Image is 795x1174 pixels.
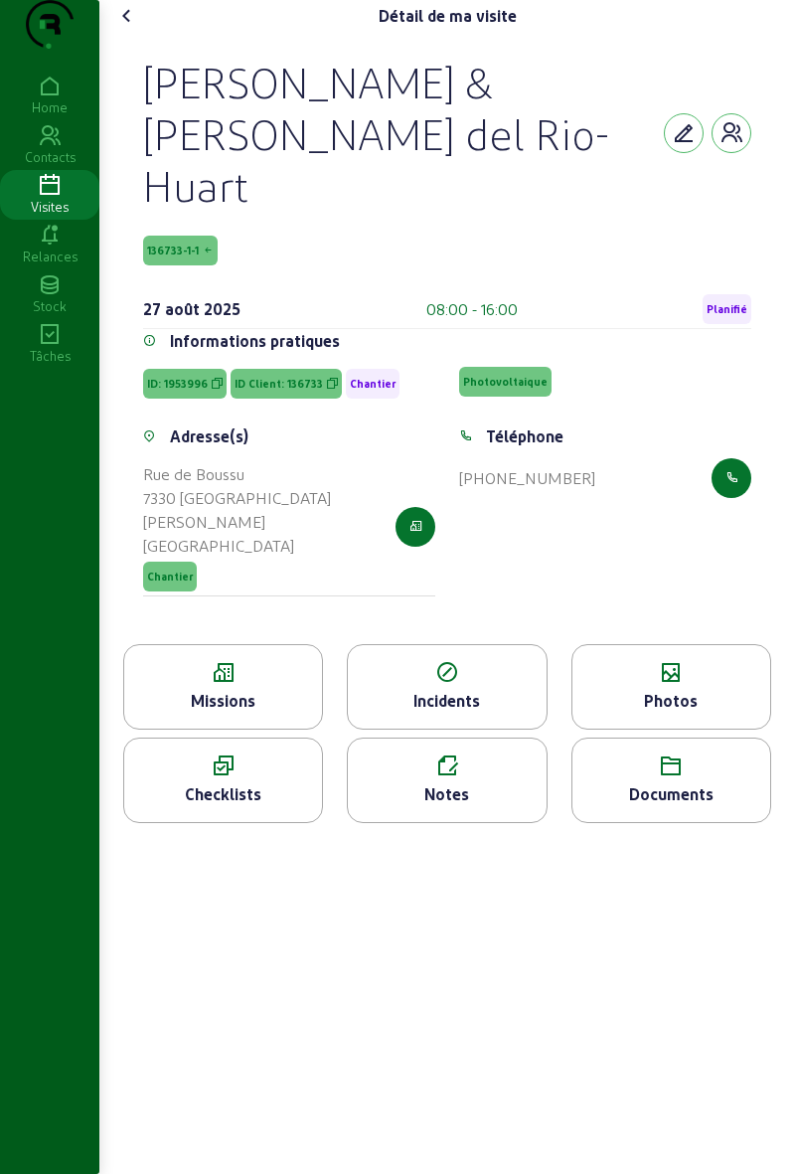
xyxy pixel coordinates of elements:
[572,689,770,713] div: Photos
[124,689,322,713] div: Missions
[379,4,517,28] div: Détail de ma visite
[143,486,396,534] div: 7330 [GEOGRAPHIC_DATA][PERSON_NAME]
[124,782,322,806] div: Checklists
[143,534,396,558] div: [GEOGRAPHIC_DATA]
[348,689,546,713] div: Incidents
[707,302,747,316] span: Planifié
[459,466,595,490] div: [PHONE_NUMBER]
[143,297,240,321] div: 27 août 2025
[463,375,548,389] span: Photovoltaique
[348,782,546,806] div: Notes
[147,570,193,584] span: Chantier
[486,424,563,448] div: Téléphone
[350,377,396,391] span: Chantier
[143,56,664,211] div: [PERSON_NAME] & [PERSON_NAME] del Rio-Huart
[572,782,770,806] div: Documents
[170,424,248,448] div: Adresse(s)
[235,377,323,391] span: ID Client: 136733
[426,297,518,321] div: 08:00 - 16:00
[170,329,340,353] div: Informations pratiques
[147,244,199,257] span: 136733-1-1
[147,377,208,391] span: ID: 1953996
[143,462,396,486] div: Rue de Boussu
